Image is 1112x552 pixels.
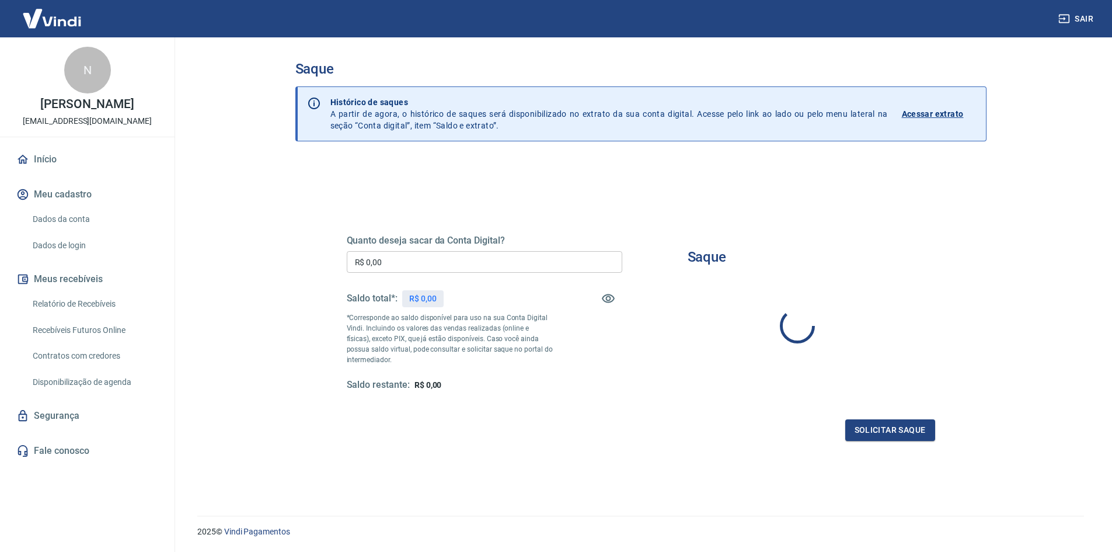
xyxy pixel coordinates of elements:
[224,527,290,536] a: Vindi Pagamentos
[330,96,888,131] p: A partir de agora, o histórico de saques será disponibilizado no extrato da sua conta digital. Ac...
[64,47,111,93] div: N
[688,249,727,265] h3: Saque
[414,380,442,390] span: R$ 0,00
[347,379,410,391] h5: Saldo restante:
[28,207,161,231] a: Dados da conta
[330,96,888,108] p: Histórico de saques
[295,61,986,77] h3: Saque
[197,526,1084,538] p: 2025 ©
[14,403,161,429] a: Segurança
[28,292,161,316] a: Relatório de Recebíveis
[28,370,161,394] a: Disponibilização de agenda
[23,115,152,127] p: [EMAIL_ADDRESS][DOMAIN_NAME]
[902,108,964,120] p: Acessar extrato
[14,147,161,172] a: Início
[347,235,622,247] h5: Quanto deseja sacar da Conta Digital?
[14,438,161,464] a: Fale conosco
[902,96,977,131] a: Acessar extrato
[409,293,437,305] p: R$ 0,00
[347,313,553,365] p: *Corresponde ao saldo disponível para uso na sua Conta Digital Vindi. Incluindo os valores das ve...
[40,98,134,110] p: [PERSON_NAME]
[347,293,398,304] h5: Saldo total*:
[14,182,161,207] button: Meu cadastro
[28,318,161,342] a: Recebíveis Futuros Online
[14,1,90,36] img: Vindi
[14,266,161,292] button: Meus recebíveis
[28,234,161,258] a: Dados de login
[28,344,161,368] a: Contratos com credores
[845,419,935,441] button: Solicitar saque
[1056,8,1098,30] button: Sair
